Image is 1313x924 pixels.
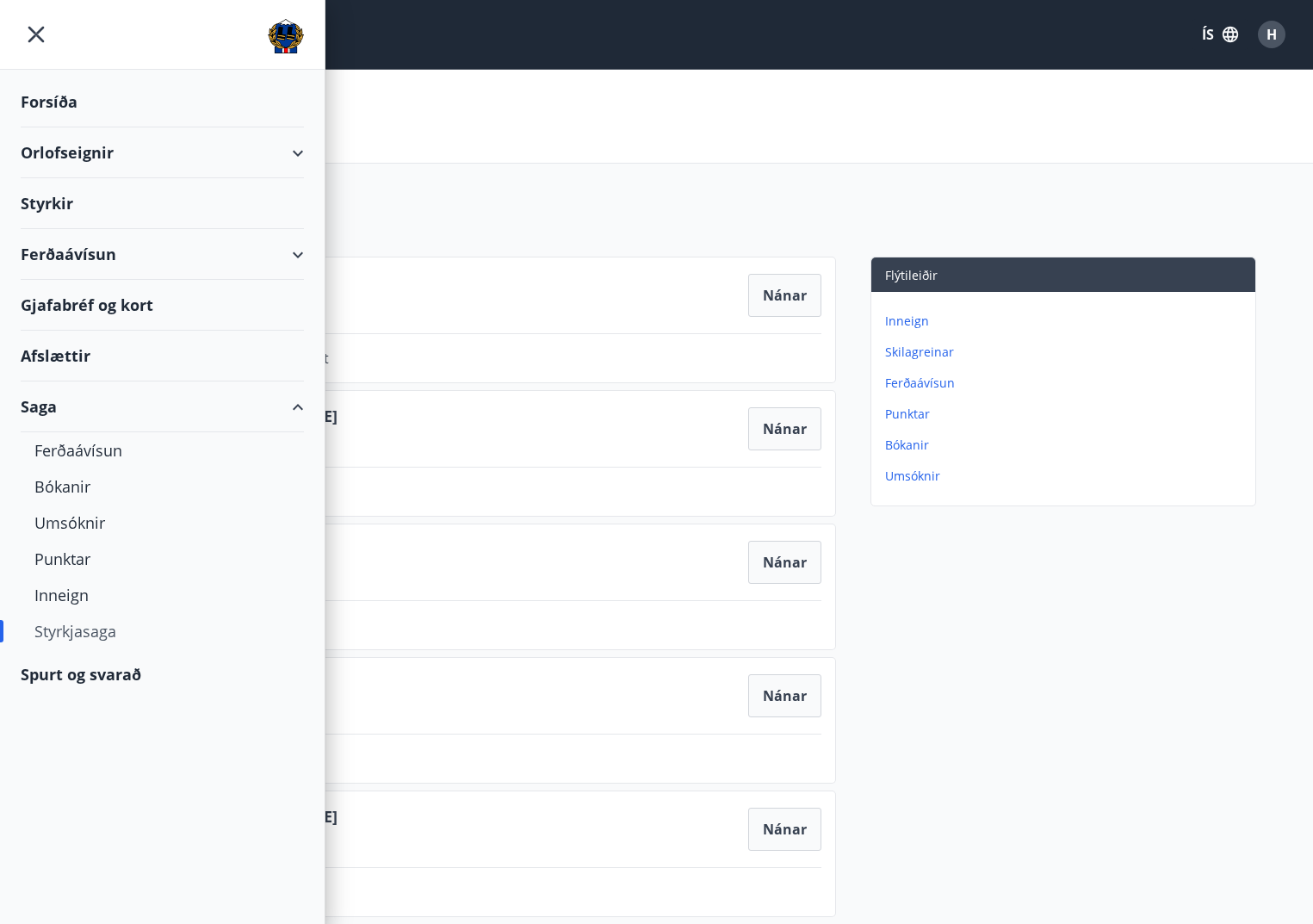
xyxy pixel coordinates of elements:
div: Saga [21,381,304,432]
div: Orlofseignir [21,127,304,178]
p: Inneign [885,313,1248,330]
p: Umsóknir [885,468,1248,485]
button: Nánar [748,541,821,584]
button: H [1251,14,1292,55]
div: Styrkir [21,178,304,229]
span: H [1267,25,1277,44]
div: Umsóknir [34,505,290,541]
div: Ferðaávísun [21,229,304,280]
button: Nánar [748,274,821,317]
button: Nánar [748,674,821,717]
div: Ferðaávísun [34,432,290,468]
p: Ferðaávísun [885,375,1248,392]
button: Nánar [748,407,821,450]
button: menu [21,19,52,50]
div: Gjafabréf og kort [21,280,304,331]
button: Nánar [748,808,821,851]
p: Bókanir [885,437,1248,454]
p: Skilagreinar [885,344,1248,361]
div: Forsíða [21,77,304,127]
div: Spurt og svarað [21,649,304,699]
div: Styrkjasaga [34,613,290,649]
img: union_logo [268,19,304,53]
div: Afslættir [21,331,304,381]
div: Inneign [34,577,290,613]
span: Flýtileiðir [885,267,938,283]
div: Punktar [34,541,290,577]
button: ÍS [1192,19,1248,50]
div: Bókanir [34,468,290,505]
p: Punktar [885,406,1248,423]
